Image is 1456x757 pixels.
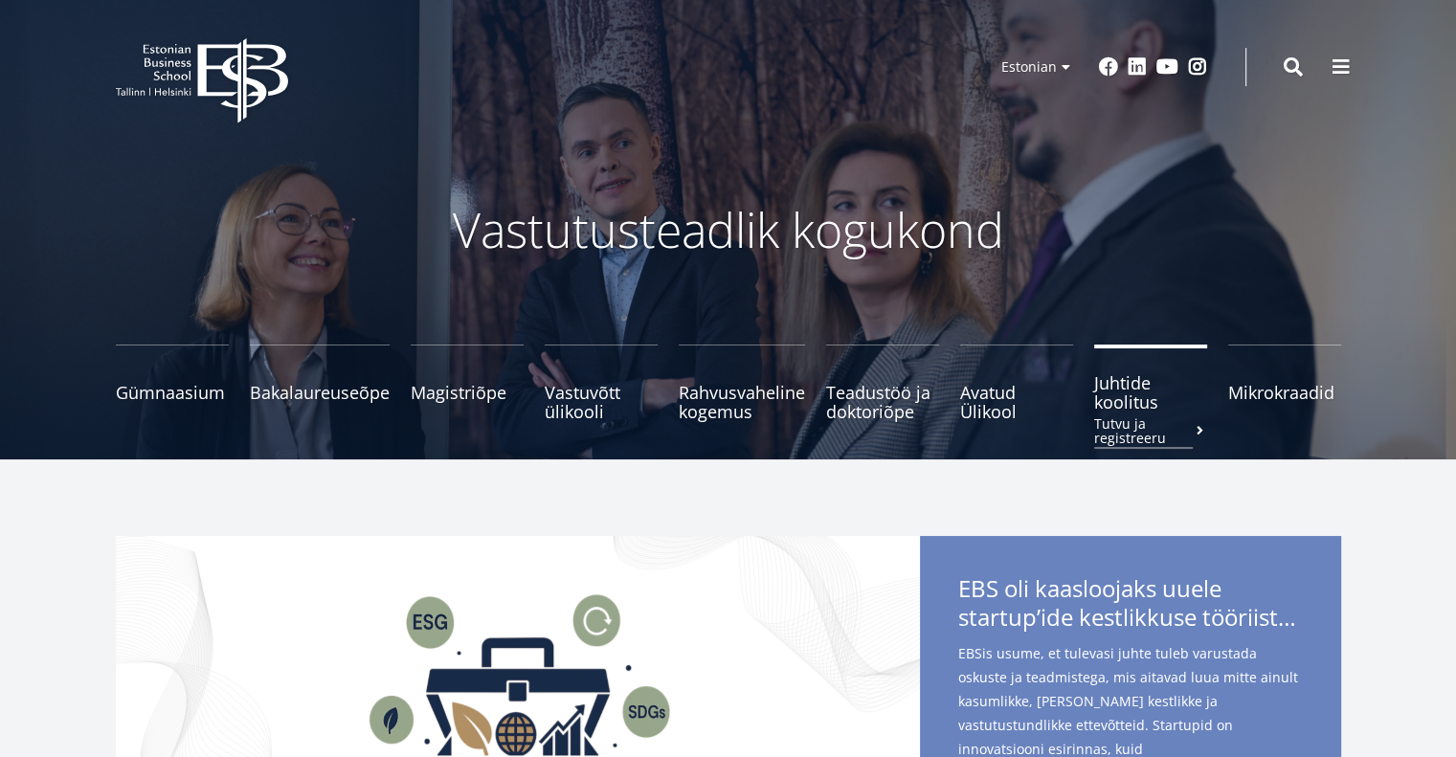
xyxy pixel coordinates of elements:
a: Avatud Ülikool [960,345,1073,421]
a: Youtube [1156,57,1178,77]
a: Gümnaasium [116,345,229,421]
a: Mikrokraadid [1228,345,1341,421]
span: Gümnaasium [116,383,229,402]
span: Magistriõpe [411,383,524,402]
a: Juhtide koolitusTutvu ja registreeru [1094,345,1207,421]
a: Facebook [1099,57,1118,77]
a: Magistriõpe [411,345,524,421]
a: Instagram [1188,57,1207,77]
span: Avatud Ülikool [960,383,1073,421]
span: Mikrokraadid [1228,383,1341,402]
span: Vastuvõtt ülikooli [545,383,658,421]
a: Vastuvõtt ülikooli [545,345,658,421]
a: Rahvusvaheline kogemus [679,345,805,421]
p: Vastutusteadlik kogukond [221,201,1236,258]
small: Tutvu ja registreeru [1094,416,1207,445]
a: Teadustöö ja doktoriõpe [826,345,939,421]
span: EBS oli kaasloojaks uuele [958,574,1303,637]
span: Rahvusvaheline kogemus [679,383,805,421]
a: Linkedin [1128,57,1147,77]
span: Teadustöö ja doktoriõpe [826,383,939,421]
span: Bakalaureuseõpe [250,383,390,402]
span: Juhtide koolitus [1094,373,1207,412]
span: startup’ide kestlikkuse tööriistakastile [958,603,1303,632]
a: Bakalaureuseõpe [250,345,390,421]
